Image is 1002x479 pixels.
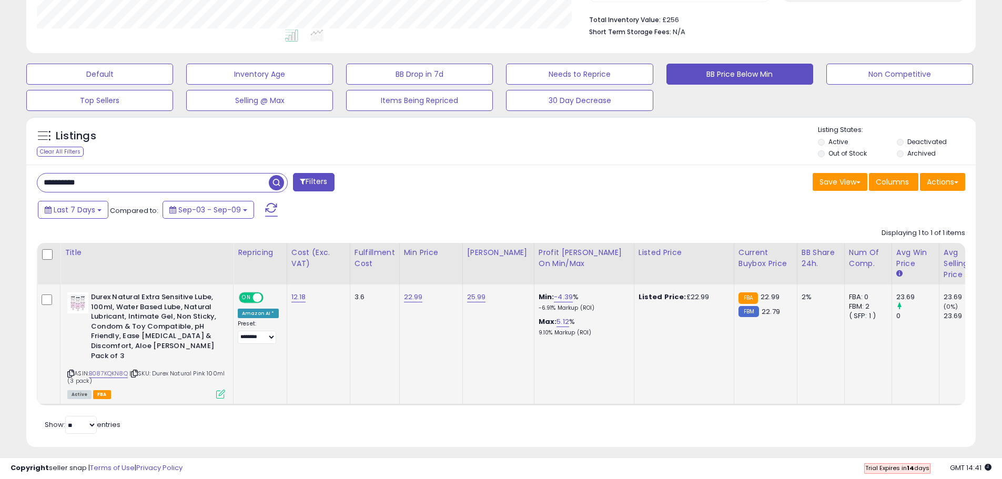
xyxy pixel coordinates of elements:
[355,247,395,269] div: Fulfillment Cost
[238,247,282,258] div: Repricing
[539,247,630,269] div: Profit [PERSON_NAME] on Min/Max
[556,317,569,327] a: 5.12
[673,27,685,37] span: N/A
[539,304,626,312] p: -6.91% Markup (ROI)
[346,64,493,85] button: BB Drop in 7d
[944,302,958,311] small: (0%)
[639,292,686,302] b: Listed Price:
[849,292,884,302] div: FBA: 0
[355,292,391,302] div: 3.6
[291,247,346,269] div: Cost (Exc. VAT)
[291,292,306,302] a: 12.18
[539,317,626,337] div: %
[639,292,726,302] div: £22.99
[738,247,793,269] div: Current Buybox Price
[539,292,626,312] div: %
[534,243,634,284] th: The percentage added to the cost of goods (COGS) that forms the calculator for Min & Max prices.
[37,147,84,157] div: Clear All Filters
[896,292,939,302] div: 23.69
[896,311,939,321] div: 0
[67,292,88,313] img: 51FOAcZelPL._SL40_.jpg
[91,292,219,363] b: Durex Natural Extra Sensitive Lube, 100ml, Water Based Lube, Natural Lubricant, Intimate Gel, Non...
[240,293,253,302] span: ON
[11,463,49,473] strong: Copyright
[467,247,530,258] div: [PERSON_NAME]
[896,247,935,269] div: Avg Win Price
[738,306,759,317] small: FBM
[404,247,458,258] div: Min Price
[11,463,183,473] div: seller snap | |
[54,205,95,215] span: Last 7 Days
[818,125,976,135] p: Listing States:
[849,247,887,269] div: Num of Comp.
[761,292,780,302] span: 22.99
[882,228,965,238] div: Displaying 1 to 1 of 1 items
[93,390,111,399] span: FBA
[802,292,836,302] div: 2%
[178,205,241,215] span: Sep-03 - Sep-09
[45,420,120,430] span: Show: entries
[26,64,173,85] button: Default
[293,173,334,191] button: Filters
[920,173,965,191] button: Actions
[849,302,884,311] div: FBM: 2
[944,311,986,321] div: 23.69
[869,173,918,191] button: Columns
[589,15,661,24] b: Total Inventory Value:
[506,64,653,85] button: Needs to Reprice
[186,64,333,85] button: Inventory Age
[67,390,92,399] span: All listings currently available for purchase on Amazon
[813,173,867,191] button: Save View
[262,293,279,302] span: OFF
[950,463,991,473] span: 2025-09-17 14:41 GMT
[506,90,653,111] button: 30 Day Decrease
[56,129,96,144] h5: Listings
[467,292,486,302] a: 25.99
[67,369,225,385] span: | SKU: Durex Natural Pink 100ml (3 pack)
[828,149,867,158] label: Out of Stock
[238,309,279,318] div: Amazon AI *
[110,206,158,216] span: Compared to:
[186,90,333,111] button: Selling @ Max
[802,247,840,269] div: BB Share 24h.
[896,269,903,279] small: Avg Win Price.
[554,292,573,302] a: -4.39
[539,329,626,337] p: 9.10% Markup (ROI)
[907,149,936,158] label: Archived
[944,292,986,302] div: 23.69
[136,463,183,473] a: Privacy Policy
[589,27,671,36] b: Short Term Storage Fees:
[666,64,813,85] button: BB Price Below Min
[907,137,947,146] label: Deactivated
[539,292,554,302] b: Min:
[539,317,557,327] b: Max:
[404,292,423,302] a: 22.99
[589,13,957,25] li: £256
[26,90,173,111] button: Top Sellers
[639,247,730,258] div: Listed Price
[238,320,279,344] div: Preset:
[828,137,848,146] label: Active
[346,90,493,111] button: Items Being Repriced
[907,464,914,472] b: 14
[38,201,108,219] button: Last 7 Days
[67,292,225,398] div: ASIN:
[89,369,128,378] a: B087KQKN8Q
[876,177,909,187] span: Columns
[738,292,758,304] small: FBA
[865,464,929,472] span: Trial Expires in days
[65,247,229,258] div: Title
[90,463,135,473] a: Terms of Use
[163,201,254,219] button: Sep-03 - Sep-09
[944,247,982,280] div: Avg Selling Price
[849,311,884,321] div: ( SFP: 1 )
[762,307,780,317] span: 22.79
[826,64,973,85] button: Non Competitive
